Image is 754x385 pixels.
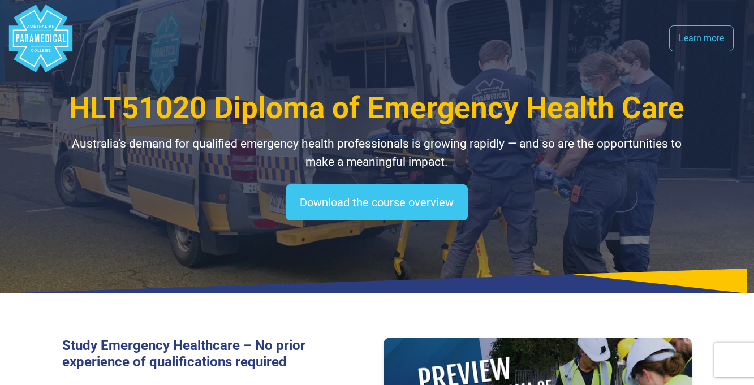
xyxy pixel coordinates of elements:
div: Australian Paramedical College [7,5,75,72]
span: HLT51020 Diploma of Emergency Health Care [69,90,684,126]
h3: Study Emergency Healthcare – No prior experience of qualifications required [62,338,370,370]
a: Download the course overview [286,184,468,220]
p: Australia’s demand for qualified emergency health professionals is growing rapidly — and so are t... [62,135,692,171]
a: Learn more [669,25,734,51]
